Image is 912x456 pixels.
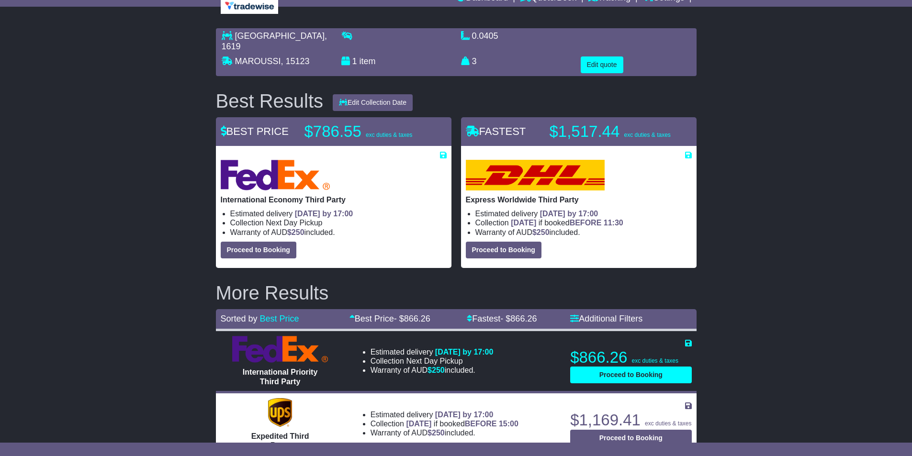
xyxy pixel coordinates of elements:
[333,94,413,111] button: Edit Collection Date
[540,210,598,218] span: [DATE] by 17:00
[581,56,623,73] button: Edit quote
[466,195,692,204] p: Express Worldwide Third Party
[475,218,692,227] li: Collection
[570,411,691,430] p: $1,169.41
[570,367,691,383] button: Proceed to Booking
[360,56,376,66] span: item
[550,122,671,141] p: $1,517.44
[475,228,692,237] li: Warranty of AUD included.
[466,125,526,137] span: FASTEST
[570,314,642,323] a: Additional Filters
[645,420,691,427] span: exc duties & taxes
[260,314,299,323] a: Best Price
[465,420,497,428] span: BEFORE
[371,356,494,366] li: Collection
[604,219,623,227] span: 11:30
[371,347,494,356] li: Estimated delivery
[428,429,445,437] span: $
[292,228,304,236] span: 250
[632,357,678,364] span: exc duties & taxes
[371,410,518,419] li: Estimated delivery
[230,209,447,218] li: Estimated delivery
[232,336,328,363] img: FedEx Express: International Priority Third Party
[432,366,445,374] span: 250
[222,31,327,51] span: , 1619
[406,357,462,365] span: Next Day Pickup
[475,209,692,218] li: Estimated delivery
[435,348,494,356] span: [DATE] by 17:00
[251,432,309,449] span: Expedited Third Party
[435,411,494,419] span: [DATE] by 17:00
[570,348,691,367] p: $866.26
[371,428,518,437] li: Warranty of AUD included.
[570,430,691,446] button: Proceed to Booking
[432,429,445,437] span: 250
[243,368,317,385] span: International Priority Third Party
[466,242,541,258] button: Proceed to Booking
[211,90,328,111] div: Best Results
[352,56,357,66] span: 1
[472,56,477,66] span: 3
[366,132,412,138] span: exc duties & taxes
[221,125,289,137] span: BEST PRICE
[511,219,623,227] span: if booked
[281,56,310,66] span: , 15123
[428,366,445,374] span: $
[230,228,447,237] li: Warranty of AUD included.
[304,122,424,141] p: $786.55
[235,31,325,41] span: [GEOGRAPHIC_DATA]
[295,210,353,218] span: [DATE] by 17:00
[221,314,258,323] span: Sorted by
[570,219,602,227] span: BEFORE
[216,282,697,303] h2: More Results
[537,228,550,236] span: 250
[235,56,281,66] span: MAROUSSI
[266,219,322,227] span: Next Day Pickup
[404,314,430,323] span: 866.26
[511,219,536,227] span: [DATE]
[510,314,537,323] span: 866.26
[532,228,550,236] span: $
[287,228,304,236] span: $
[394,314,430,323] span: - $
[500,314,537,323] span: - $
[499,420,518,428] span: 15:00
[349,314,430,323] a: Best Price- $866.26
[406,420,431,428] span: [DATE]
[221,195,447,204] p: International Economy Third Party
[221,160,330,190] img: FedEx Express: International Economy Third Party
[268,398,292,427] img: UPS (new): Expedited Third Party
[472,31,498,41] span: 0.0405
[467,314,537,323] a: Fastest- $866.26
[466,160,605,190] img: DHL: Express Worldwide Third Party
[624,132,670,138] span: exc duties & taxes
[221,242,296,258] button: Proceed to Booking
[371,419,518,428] li: Collection
[371,366,494,375] li: Warranty of AUD included.
[230,218,447,227] li: Collection
[406,420,518,428] span: if booked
